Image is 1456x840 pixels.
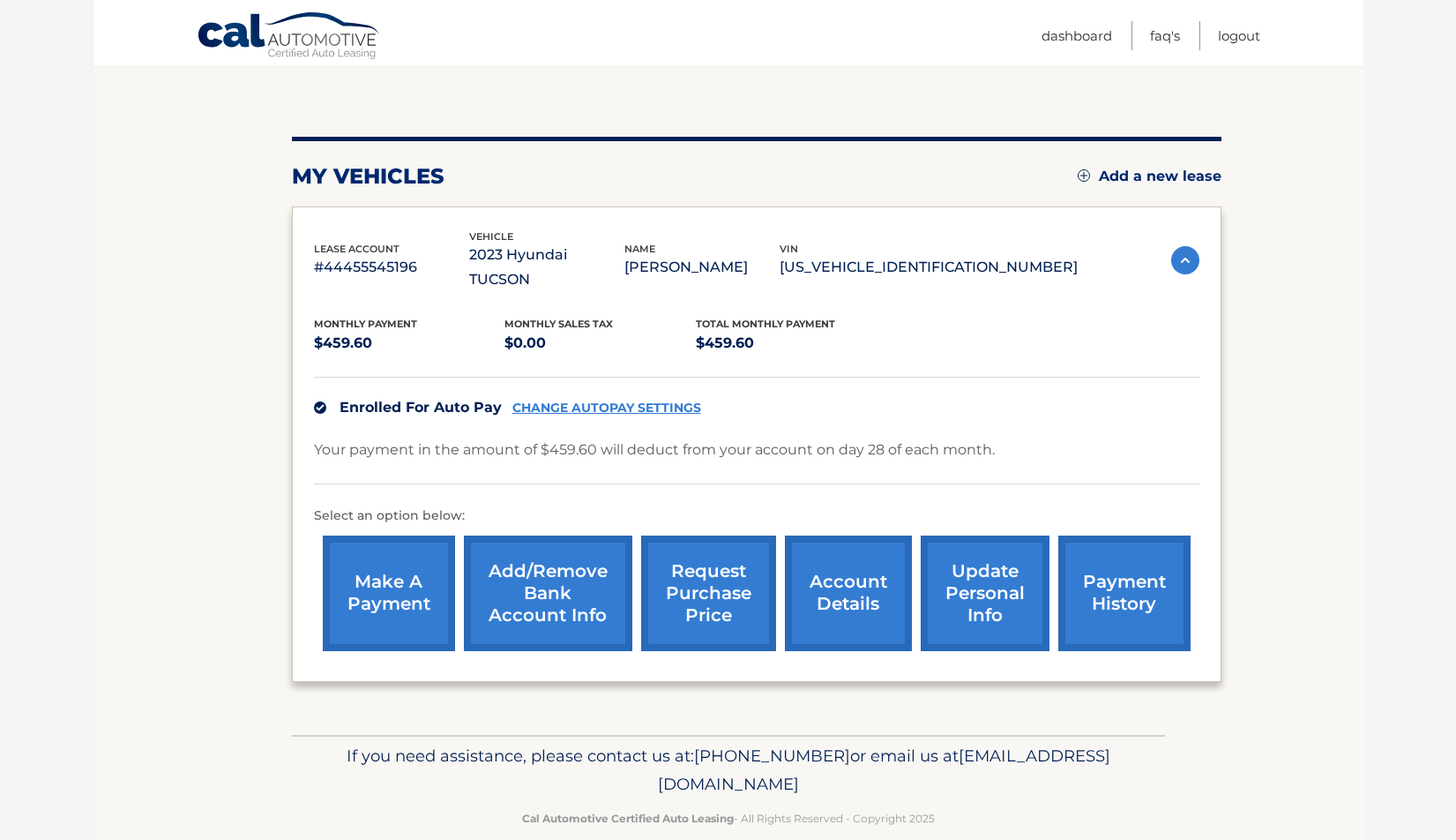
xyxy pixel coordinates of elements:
[314,255,469,280] p: #44455545196
[694,746,850,766] span: [PHONE_NUMBER]
[512,401,701,416] a: CHANGE AUTOPAY SETTINGS
[504,318,613,330] span: Monthly sales Tax
[1171,246,1199,274] img: accordion-active.svg
[696,331,887,356] p: $459.60
[696,318,835,330] span: Total Monthly Payment
[314,401,326,414] img: check.svg
[340,399,502,416] span: Enrolled For Auto Pay
[303,742,1154,799] p: If you need assistance, please contact us at: or email us at
[624,255,780,280] p: [PERSON_NAME]
[197,11,382,63] a: Cal Automotive
[921,536,1049,651] a: update personal info
[1150,21,1180,50] a: FAQ's
[464,536,632,651] a: Add/Remove bank account info
[469,230,513,243] span: vehicle
[314,243,399,255] span: lease account
[641,536,776,651] a: request purchase price
[314,318,417,330] span: Monthly Payment
[292,163,444,190] h2: my vehicles
[624,243,655,255] span: name
[1078,169,1090,182] img: add.svg
[522,812,734,825] strong: Cal Automotive Certified Auto Leasing
[314,438,995,462] p: Your payment in the amount of $459.60 will deduct from your account on day 28 of each month.
[314,506,1199,527] p: Select an option below:
[1218,21,1260,50] a: Logout
[1058,536,1191,651] a: payment history
[314,331,505,356] p: $459.60
[303,809,1154,828] p: - All Rights Reserved - Copyright 2025
[323,536,455,651] a: make a payment
[504,331,696,356] p: $0.00
[780,243,798,255] span: vin
[1078,168,1221,185] a: Add a new lease
[785,536,912,651] a: account details
[780,255,1078,280] p: [US_VEHICLE_IDENTIFICATION_NUMBER]
[1042,21,1112,50] a: Dashboard
[469,243,624,292] p: 2023 Hyundai TUCSON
